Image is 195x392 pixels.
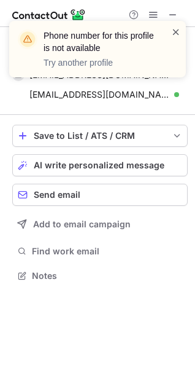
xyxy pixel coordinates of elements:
p: Try another profile [44,57,156,69]
span: Send email [34,190,80,200]
img: warning [18,29,37,49]
button: save-profile-one-click [12,125,188,147]
header: Phone number for this profile is not available [44,29,156,54]
img: ContactOut v5.3.10 [12,7,86,22]
button: Add to email campaign [12,213,188,235]
button: Notes [12,267,188,284]
span: Find work email [32,246,183,257]
span: AI write personalized message [34,160,164,170]
div: Save to List / ATS / CRM [34,131,166,141]
button: AI write personalized message [12,154,188,176]
button: Send email [12,184,188,206]
button: Find work email [12,243,188,260]
span: Add to email campaign [33,219,131,229]
span: Notes [32,270,183,281]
